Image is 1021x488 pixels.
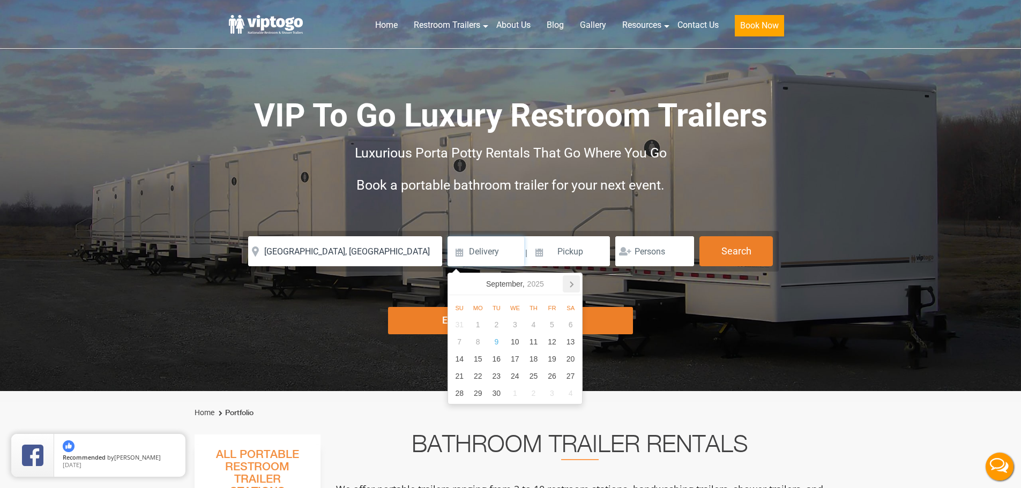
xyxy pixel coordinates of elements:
[506,350,525,367] div: 17
[356,177,665,193] span: Book a portable bathroom trailer for your next event.
[561,367,580,385] div: 27
[468,316,487,333] div: 1
[468,302,487,314] div: Mo
[450,350,469,367] div: 14
[63,461,81,469] span: [DATE]
[248,236,442,266] input: Where do you need your restroom?
[561,385,580,402] div: 4
[524,367,543,385] div: 25
[543,333,562,350] div: 12
[543,367,562,385] div: 26
[468,333,487,350] div: 8
[487,302,506,314] div: Tu
[450,385,469,402] div: 28
[543,302,562,314] div: Fr
[978,445,1021,488] button: Live Chat
[561,316,580,333] div: 6
[254,96,767,134] span: VIP To Go Luxury Restroom Trailers
[468,350,487,367] div: 15
[406,13,488,37] a: Restroom Trailers
[524,350,543,367] div: 18
[524,333,543,350] div: 11
[506,316,525,333] div: 3
[506,333,525,350] div: 10
[487,316,506,333] div: 2
[488,13,539,37] a: About Us
[482,275,548,292] div: September,
[355,145,667,161] span: Luxurious Porta Potty Rentals That Go Where You Go
[450,333,469,350] div: 7
[22,445,43,466] img: Review Rating
[669,13,727,37] a: Contact Us
[525,236,527,271] span: |
[506,302,525,314] div: We
[487,350,506,367] div: 16
[524,316,543,333] div: 4
[615,236,694,266] input: Persons
[63,453,106,461] span: Recommended
[543,350,562,367] div: 19
[543,316,562,333] div: 5
[367,13,406,37] a: Home
[543,385,562,402] div: 3
[524,385,543,402] div: 2
[195,408,214,417] a: Home
[699,236,773,266] button: Search
[335,434,825,460] h2: Bathroom Trailer Rentals
[561,350,580,367] div: 20
[727,13,792,43] a: Book Now
[468,367,487,385] div: 22
[527,277,544,290] i: 2025
[63,454,177,462] span: by
[614,13,669,37] a: Resources
[524,302,543,314] div: Th
[450,316,469,333] div: 31
[529,236,610,266] input: Pickup
[572,13,614,37] a: Gallery
[388,307,633,334] div: Explore Restroom Trailers
[448,236,524,266] input: Delivery
[487,385,506,402] div: 30
[216,407,254,419] li: Portfolio
[561,302,580,314] div: Sa
[506,367,525,385] div: 24
[114,453,161,461] span: [PERSON_NAME]
[468,385,487,402] div: 29
[735,15,784,36] button: Book Now
[561,333,580,350] div: 13
[450,302,469,314] div: Su
[487,367,506,385] div: 23
[450,367,469,385] div: 21
[506,385,525,402] div: 1
[487,333,506,350] div: 9
[63,440,74,452] img: thumbs up icon
[539,13,572,37] a: Blog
